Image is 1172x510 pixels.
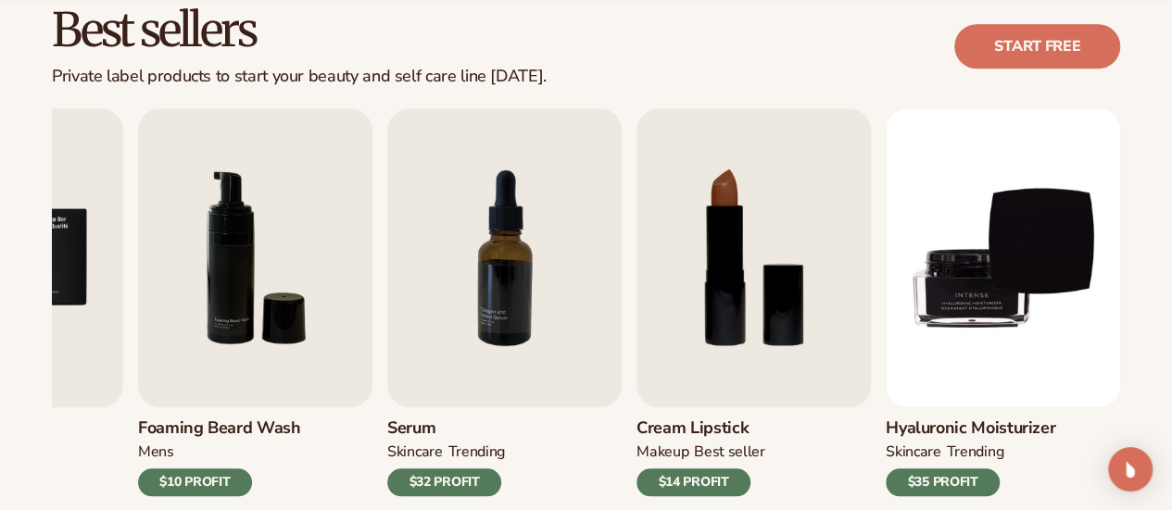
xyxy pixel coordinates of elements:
[886,468,1000,496] div: $35 PROFIT
[387,108,622,496] a: 7 / 9
[886,108,1120,496] a: 9 / 9
[447,442,504,462] div: TRENDING
[138,468,252,496] div: $10 PROFIT
[387,468,501,496] div: $32 PROFIT
[636,108,871,496] a: 8 / 9
[946,442,1002,462] div: TRENDING
[636,442,688,462] div: MAKEUP
[636,418,765,439] h3: Cream Lipstick
[886,442,940,462] div: SKINCARE
[694,442,765,462] div: BEST SELLER
[636,468,750,496] div: $14 PROFIT
[138,418,301,439] h3: Foaming beard wash
[387,418,505,439] h3: Serum
[52,67,547,87] div: Private label products to start your beauty and self care line [DATE].
[954,24,1120,68] a: Start free
[52,6,547,56] h2: Best sellers
[138,442,174,462] div: mens
[1108,447,1153,491] div: Open Intercom Messenger
[138,108,372,496] a: 6 / 9
[886,418,1055,439] h3: Hyaluronic moisturizer
[387,442,442,462] div: SKINCARE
